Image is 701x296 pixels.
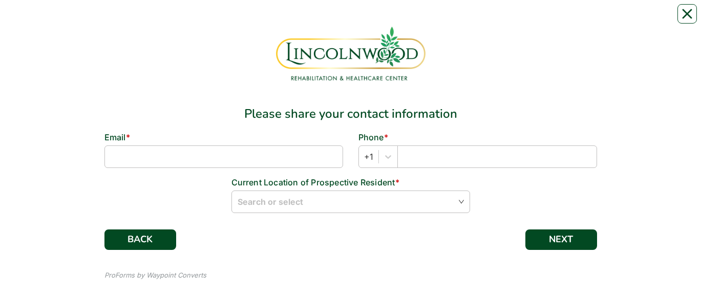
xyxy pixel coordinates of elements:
div: ProForms by Waypoint Converts [104,270,206,281]
div: Please share your contact information [104,104,597,123]
span: Phone [358,132,384,142]
img: 7b909790-4e58-44cf-b3ff-a7d031753d62.png [274,27,428,81]
button: Close [677,4,697,24]
button: NEXT [525,229,597,250]
span: Current Location of Prospective Resident [231,177,395,187]
span: Email [104,132,126,142]
button: BACK [104,229,176,250]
